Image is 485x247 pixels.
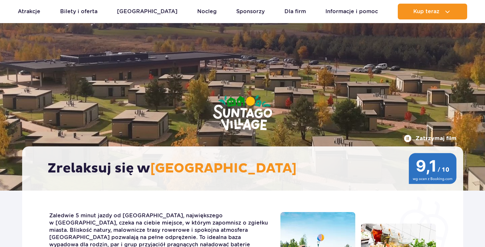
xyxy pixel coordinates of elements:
span: [GEOGRAPHIC_DATA] [150,160,297,177]
a: Atrakcje [18,4,40,19]
a: Nocleg [197,4,217,19]
button: Kup teraz [398,4,467,19]
h2: Zrelaksuj się w [48,160,444,177]
button: Zatrzymaj film [404,135,457,142]
img: Suntago Village [186,69,299,158]
a: Informacje i pomoc [325,4,378,19]
a: Dla firm [284,4,306,19]
a: Sponsorzy [236,4,265,19]
a: [GEOGRAPHIC_DATA] [117,4,177,19]
a: Bilety i oferta [60,4,97,19]
span: Kup teraz [413,9,439,15]
img: 9,1/10 wg ocen z Booking.com [409,153,457,184]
